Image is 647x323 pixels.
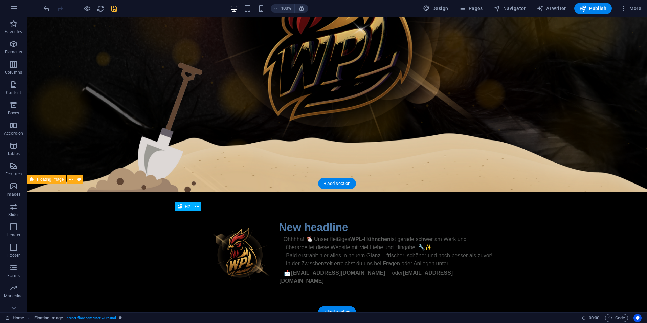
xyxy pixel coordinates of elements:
p: Features [5,171,22,177]
button: Navigator [491,3,529,14]
p: Columns [5,70,22,75]
button: AI Writer [534,3,569,14]
span: Design [423,5,448,12]
div: + Add section [318,306,356,318]
button: Design [420,3,451,14]
i: This element is a customizable preset [119,316,122,320]
i: Save (Ctrl+S) [110,5,118,13]
div: + Add section [318,178,356,189]
button: Code [605,314,628,322]
span: Navigator [494,5,526,12]
p: Accordion [4,131,23,136]
h6: Session time [582,314,600,322]
button: More [617,3,644,14]
span: AI Writer [537,5,566,12]
p: Content [6,90,21,95]
span: Pages [459,5,483,12]
p: Slider [8,212,19,217]
button: reload [96,4,105,13]
p: Header [7,232,20,238]
button: save [110,4,118,13]
i: Reload page [97,5,105,13]
p: Favorites [5,29,22,35]
div: Design (Ctrl+Alt+Y) [420,3,451,14]
h6: 100% [281,4,292,13]
a: Click to cancel selection. Double-click to open Pages [5,314,24,322]
span: : [594,315,595,320]
button: Publish [574,3,612,14]
span: Floating Image [37,177,64,181]
span: Click to select. Double-click to edit [34,314,63,322]
p: Elements [5,49,22,55]
p: Forms [7,273,20,278]
p: Tables [7,151,20,156]
span: 00 00 [589,314,599,322]
p: Footer [7,253,20,258]
i: On resize automatically adjust zoom level to fit chosen device. [298,5,305,12]
span: . preset-float-container-v3-round [66,314,116,322]
button: Usercentrics [633,314,642,322]
p: Boxes [8,110,19,116]
span: Publish [580,5,606,12]
button: Click here to leave preview mode and continue editing [83,4,91,13]
p: Marketing [4,293,23,299]
nav: breadcrumb [34,314,122,322]
span: H2 [185,204,190,209]
span: Code [608,314,625,322]
button: Pages [456,3,485,14]
span: More [620,5,641,12]
p: Images [7,192,21,197]
button: undo [42,4,50,13]
i: Undo: Move elements (Ctrl+Z) [43,5,50,13]
button: 100% [271,4,295,13]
